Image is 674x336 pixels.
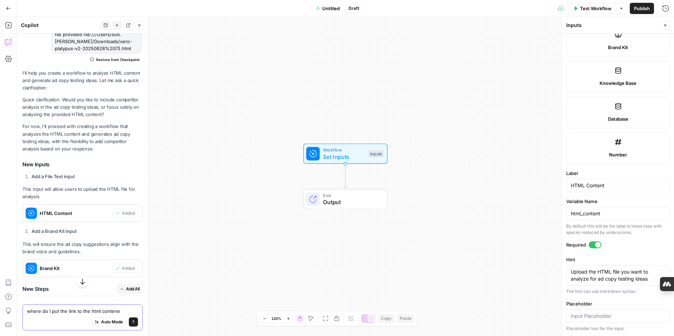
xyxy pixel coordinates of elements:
[368,150,384,157] div: Inputs
[22,186,143,200] p: This input will allow users to upload the HTML file for analysis.
[400,315,411,322] span: Paste
[566,300,670,307] label: Placeholder
[27,308,138,315] textarea: where do I put the link to the html conten
[22,123,143,153] p: For now, I'll proceed with creating a workflow that analyzes the HTML content and generates ad co...
[312,3,344,14] button: Untitled
[344,164,346,188] g: Edge from start to end
[381,315,391,322] span: Copy
[323,192,380,199] span: End
[280,189,411,209] div: EndOutput
[22,241,143,255] p: This will ensure the ad copy suggestions align with the brand voice and guidelines.
[101,319,123,325] span: Auto Mode
[117,284,143,294] button: Add All
[32,228,77,234] strong: Add a Brand Kit input
[349,5,359,12] span: Draft
[378,314,394,323] button: Copy
[566,256,670,263] label: Hint
[397,314,414,323] button: Paste
[280,143,411,164] div: WorkflowSet InputsInputs
[92,317,126,327] button: Auto Mode
[580,5,612,12] span: Test Workflow
[571,210,665,217] input: html_content
[566,288,670,295] div: The hint can use markdown syntax.
[51,15,143,54] div: provide a workflow that provides ad copy testing ideas based on the html file provided file:///Us...
[569,3,616,14] button: Test Workflow
[322,5,340,12] span: Untitled
[22,284,143,294] h3: New Steps
[609,151,627,158] span: Number
[630,3,654,14] button: Publish
[22,160,143,169] h3: New Inputs
[40,210,110,217] span: HTML Content
[608,44,628,51] span: Brand Kit
[323,198,380,206] span: Output
[122,265,135,271] span: Added
[112,264,138,273] button: Added
[126,286,140,292] span: Add All
[22,96,143,118] p: Quick clarification: Would you like to include competitor analysis in the ad copy testing ideas, ...
[22,69,143,92] p: I'll help you create a workflow to analyze HTML content and generate ad copy testing ideas. Let m...
[566,22,659,29] div: Inputs
[566,241,670,248] label: Required
[323,153,365,161] span: Set Inputs
[571,313,665,320] input: Input Placeholder
[571,182,665,189] input: Input Label
[21,22,99,29] div: Copilot
[634,5,650,12] span: Publish
[96,57,140,62] span: Restore from Checkpoint
[608,115,628,122] span: Database
[122,210,135,216] span: Added
[566,325,670,332] div: Placeholder text for the input.
[566,170,670,177] label: Label
[566,198,670,205] label: Variable Name
[271,316,281,321] span: 120%
[566,223,670,236] div: By default this will be the label in lowercase with spaces replaced by underscores.
[571,268,665,282] textarea: Upload the HTML file you want to analyze for ad copy testing ideas
[87,55,143,64] button: Restore from Checkpoint
[600,80,636,87] span: Knowledge Base
[40,265,110,272] span: Brand Kit
[112,209,138,218] button: Added
[32,174,75,179] strong: Add a File Text input
[323,147,365,153] span: Workflow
